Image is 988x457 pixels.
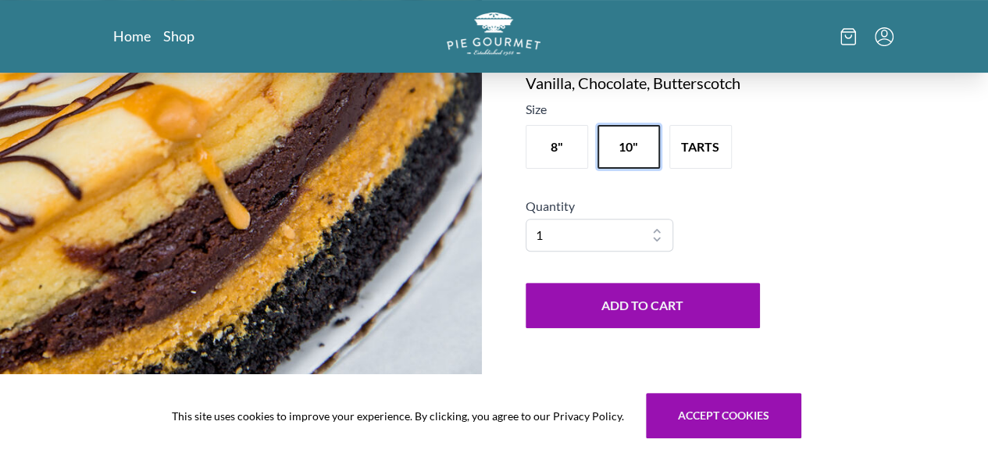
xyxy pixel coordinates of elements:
span: Quantity [526,198,575,213]
a: Logo [447,12,540,60]
span: This site uses cookies to improve your experience. By clicking, you agree to our Privacy Policy. [172,408,624,424]
select: Quantity [526,219,674,252]
span: Size [526,102,547,116]
button: Variant Swatch [669,125,732,169]
div: Vanilla, Chocolate, Butterscotch [526,72,970,94]
a: Shop [163,27,194,45]
img: logo [447,12,540,55]
button: Variant Swatch [597,125,660,169]
button: Add to Cart [526,283,760,328]
button: Menu [875,27,893,46]
button: Accept cookies [646,393,801,438]
button: Variant Swatch [526,125,588,169]
a: Home [113,27,151,45]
